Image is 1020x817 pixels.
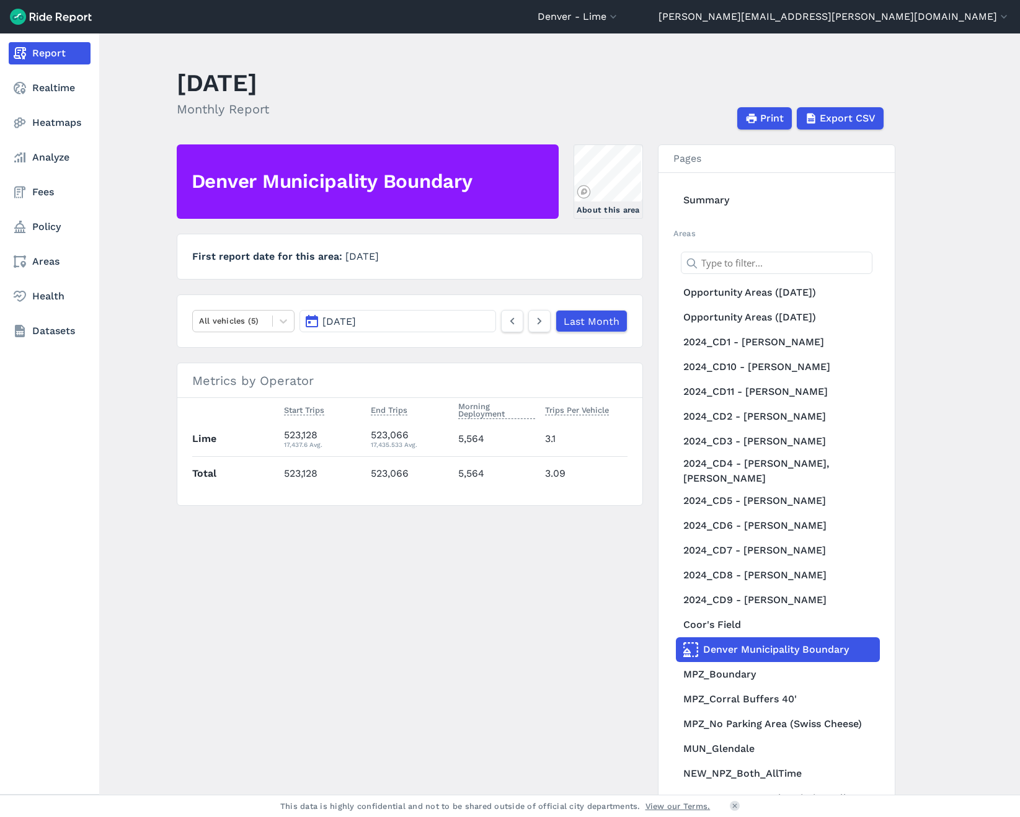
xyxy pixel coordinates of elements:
span: Morning Deployment [458,399,535,419]
a: 2024_CD4 - [PERSON_NAME], [PERSON_NAME] [676,454,880,488]
a: Report [9,42,91,64]
a: Areas [9,250,91,273]
a: MPZ_Boundary [676,662,880,687]
a: MUN_Glendale [676,736,880,761]
a: Fees [9,181,91,203]
span: Trips Per Vehicle [545,403,609,415]
th: Lime [192,422,279,456]
span: [DATE] [322,316,356,327]
button: [PERSON_NAME][EMAIL_ADDRESS][PERSON_NAME][DOMAIN_NAME] [659,9,1010,24]
a: 2024_CD1 - [PERSON_NAME] [676,330,880,355]
a: Realtime [9,77,91,99]
h2: Monthly Report [177,100,269,118]
img: Ride Report [10,9,92,25]
a: Health [9,285,91,307]
span: Print [760,111,784,126]
a: 2024_CD9 - [PERSON_NAME] [676,588,880,612]
canvas: Map [574,145,641,201]
a: Last Month [556,310,628,332]
button: End Trips [371,403,407,418]
a: 2024_CD7 - [PERSON_NAME] [676,538,880,563]
a: Analyze [9,146,91,169]
button: Print [737,107,792,130]
button: Trips Per Vehicle [545,403,609,418]
td: 3.09 [540,456,627,490]
span: [DATE] [345,250,379,262]
td: 5,564 [453,456,540,490]
a: Policy [9,216,91,238]
a: About this area [574,144,643,219]
a: 2024_CD2 - [PERSON_NAME] [676,404,880,429]
td: 3.1 [540,422,627,456]
span: First report date for this area [192,250,345,262]
h1: [DATE] [177,66,269,100]
input: Type to filter... [681,252,872,274]
a: 2024_CD10 - [PERSON_NAME] [676,355,880,379]
td: 5,564 [453,422,540,456]
a: 2024_CD5 - [PERSON_NAME] [676,488,880,513]
button: Denver - Lime [538,9,619,24]
a: MPZ_Corral Buffers 40' [676,687,880,712]
td: 523,066 [366,456,453,490]
span: Start Trips [284,403,324,415]
a: Heatmaps [9,112,91,134]
a: MPZ_No Parking Area (Swiss Cheese) [676,712,880,736]
th: Total [192,456,279,490]
h2: Areas [673,227,880,239]
div: About this area [577,204,640,216]
a: 2024_CD8 - [PERSON_NAME] [676,563,880,588]
button: Start Trips [284,403,324,418]
a: Coor's Field [676,612,880,637]
a: Summary [676,188,880,213]
a: Opportunity Areas ([DATE]) [676,280,880,305]
h3: Pages [659,145,895,173]
div: 17,435.533 Avg. [371,439,448,450]
td: 523,128 [279,456,366,490]
h3: Metrics by Operator [177,363,642,398]
span: End Trips [371,403,407,415]
div: 523,066 [371,428,448,450]
div: 523,128 [284,428,361,450]
div: 17,437.6 Avg. [284,439,361,450]
a: Datasets [9,320,91,342]
a: NEW_NPZ_Both_AllTime [676,761,880,786]
button: Morning Deployment [458,399,535,422]
a: Opportunity Areas ([DATE]) [676,305,880,330]
button: [DATE] [299,310,495,332]
a: Mapbox logo [577,185,591,199]
a: NEW_NPZ_EventOnly_MissionBallroom [676,786,880,811]
span: Export CSV [820,111,876,126]
a: 2024_CD3 - [PERSON_NAME] [676,429,880,454]
button: Export CSV [797,107,884,130]
a: 2024_CD6 - [PERSON_NAME] [676,513,880,538]
a: View our Terms. [645,800,711,812]
a: Denver Municipality Boundary [676,637,880,662]
a: 2024_CD11 - [PERSON_NAME] [676,379,880,404]
h2: Denver Municipality Boundary [192,168,472,195]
